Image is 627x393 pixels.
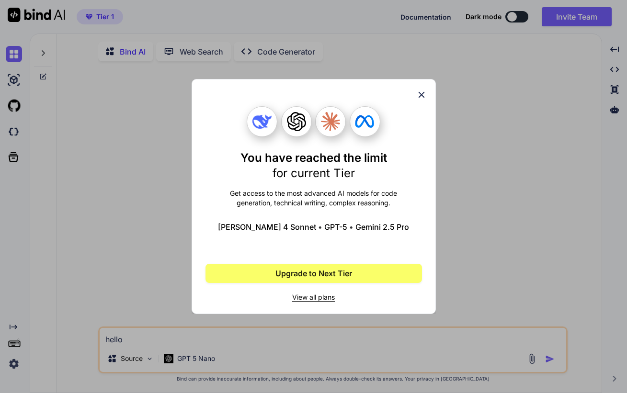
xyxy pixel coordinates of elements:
span: [PERSON_NAME] 4 Sonnet [218,221,316,233]
span: GPT-5 [324,221,347,233]
span: Upgrade to Next Tier [275,268,352,279]
img: Deepseek [252,112,272,131]
p: Get access to the most advanced AI models for code generation, technical writing, complex reasoning. [205,189,422,208]
h1: You have reached the limit [240,150,387,181]
span: View all plans [205,292,422,302]
span: for current Tier [273,166,355,180]
span: • [318,221,322,233]
span: Gemini 2.5 Pro [355,221,409,233]
button: Upgrade to Next Tier [205,264,422,283]
span: • [349,221,353,233]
